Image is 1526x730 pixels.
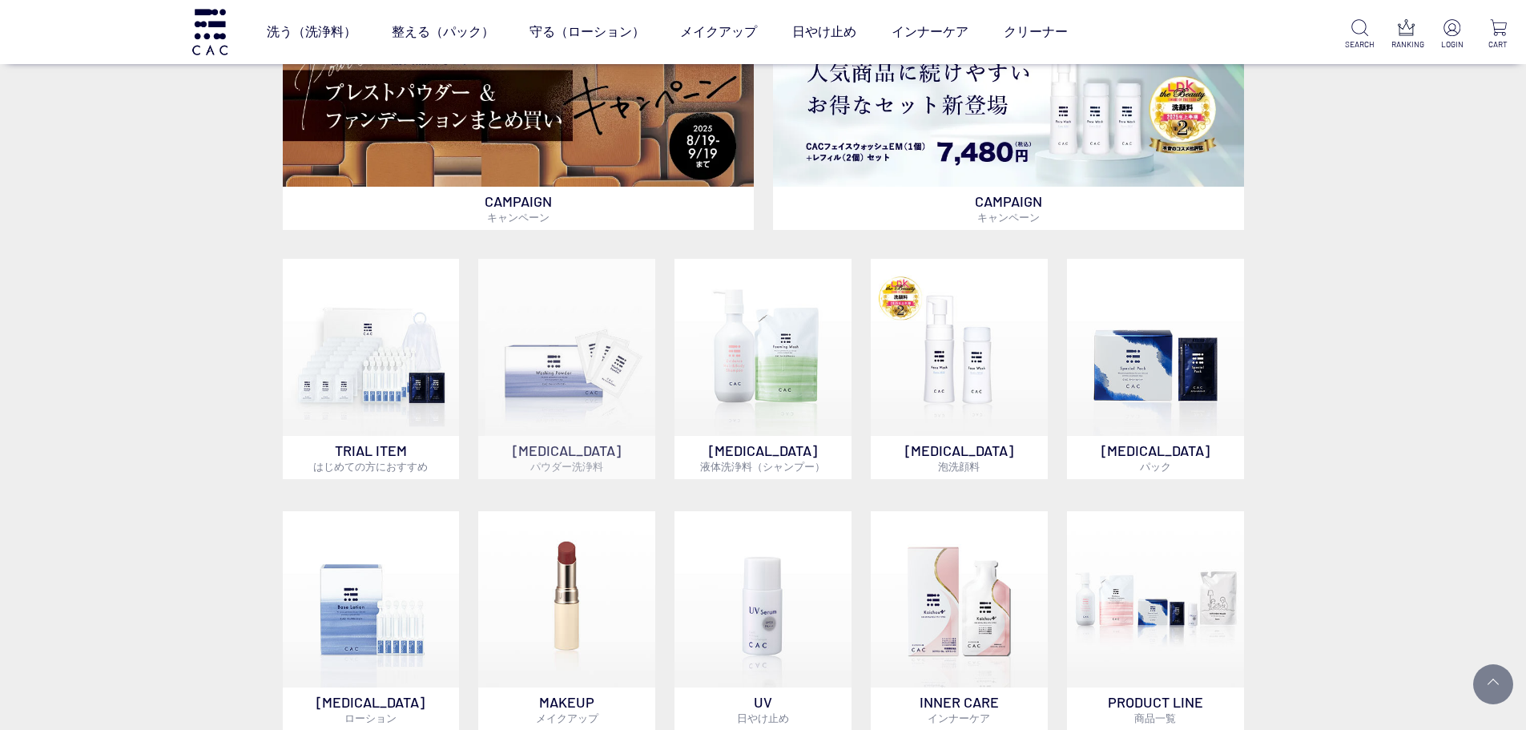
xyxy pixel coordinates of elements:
span: ローション [344,712,397,724]
p: [MEDICAL_DATA] [871,436,1048,479]
span: 泡洗顔料 [938,460,980,473]
p: TRIAL ITEM [283,436,460,479]
a: LOGIN [1437,19,1467,50]
a: [MEDICAL_DATA]液体洗浄料（シャンプー） [674,259,852,479]
p: [MEDICAL_DATA] [478,436,655,479]
p: [MEDICAL_DATA] [1067,436,1244,479]
a: ベースメイクキャンペーン ベースメイクキャンペーン CAMPAIGNキャンペーン [283,26,754,229]
span: 日やけ止め [737,712,789,724]
p: LOGIN [1437,38,1467,50]
a: [MEDICAL_DATA]パウダー洗浄料 [478,259,655,479]
a: 整える（パック） [392,10,494,54]
img: トライアルセット [283,259,460,436]
a: 守る（ローション） [529,10,645,54]
a: 洗う（洗浄料） [267,10,356,54]
p: SEARCH [1345,38,1375,50]
span: パック [1140,460,1171,473]
span: パウダー洗浄料 [530,460,603,473]
a: 泡洗顔料 [MEDICAL_DATA]泡洗顔料 [871,259,1048,479]
a: [MEDICAL_DATA]パック [1067,259,1244,479]
img: ベースメイクキャンペーン [283,26,754,186]
a: インナーケア [892,10,968,54]
img: フェイスウォッシュ＋レフィル2個セット [773,26,1244,186]
p: CART [1484,38,1513,50]
span: インナーケア [928,712,990,724]
span: 商品一覧 [1134,712,1176,724]
a: RANKING [1391,19,1421,50]
p: CAMPAIGN [773,187,1244,230]
span: 液体洗浄料（シャンプー） [700,460,825,473]
p: [MEDICAL_DATA] [674,436,852,479]
span: はじめての方におすすめ [313,460,428,473]
span: キャンペーン [977,211,1040,224]
p: CAMPAIGN [283,187,754,230]
a: SEARCH [1345,19,1375,50]
span: キャンペーン [487,211,550,224]
a: トライアルセット TRIAL ITEMはじめての方におすすめ [283,259,460,479]
img: logo [190,9,230,54]
span: メイクアップ [536,712,598,724]
a: メイクアップ [680,10,757,54]
a: CART [1484,19,1513,50]
img: インナーケア [871,511,1048,688]
a: フェイスウォッシュ＋レフィル2個セット フェイスウォッシュ＋レフィル2個セット CAMPAIGNキャンペーン [773,26,1244,229]
img: 泡洗顔料 [871,259,1048,436]
p: RANKING [1391,38,1421,50]
a: 日やけ止め [792,10,856,54]
a: クリーナー [1004,10,1068,54]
